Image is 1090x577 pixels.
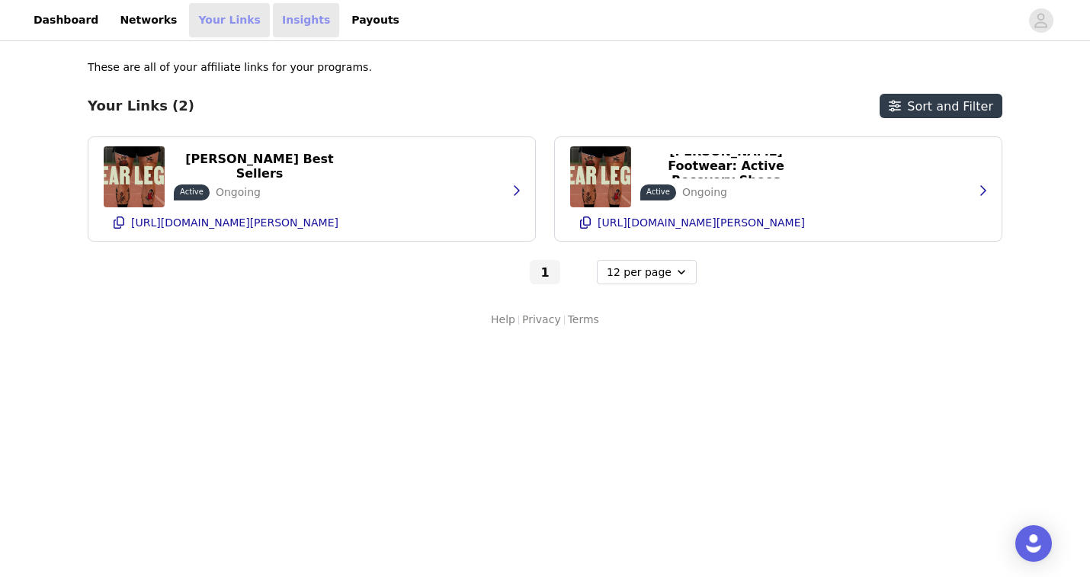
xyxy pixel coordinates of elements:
[174,154,345,178] button: [PERSON_NAME] Best Sellers
[646,186,670,197] p: Active
[563,260,594,284] button: Go to next page
[1015,525,1052,562] div: Open Intercom Messenger
[570,210,986,235] button: [URL][DOMAIN_NAME][PERSON_NAME]
[88,98,194,114] h3: Your Links (2)
[189,3,270,37] a: Your Links
[104,210,520,235] button: [URL][DOMAIN_NAME][PERSON_NAME]
[273,3,339,37] a: Insights
[111,3,186,37] a: Networks
[880,94,1002,118] button: Sort and Filter
[131,216,338,229] p: [URL][DOMAIN_NAME][PERSON_NAME]
[342,3,409,37] a: Payouts
[104,146,165,207] img: Best Sellers
[491,312,515,328] a: Help
[530,260,560,284] button: Go To Page 1
[183,152,336,181] p: [PERSON_NAME] Best Sellers
[568,312,599,328] a: Terms
[1034,8,1048,33] div: avatar
[682,184,727,200] p: Ongoing
[24,3,107,37] a: Dashboard
[570,146,631,207] img: KANE Footwear: Active Recovery Shoes
[640,154,812,178] button: [PERSON_NAME] Footwear: Active Recovery Shoes
[180,186,204,197] p: Active
[496,260,527,284] button: Go to previous page
[522,312,561,328] a: Privacy
[88,59,372,75] p: These are all of your affiliate links for your programs.
[649,144,803,188] p: [PERSON_NAME] Footwear: Active Recovery Shoes
[598,216,805,229] p: [URL][DOMAIN_NAME][PERSON_NAME]
[216,184,261,200] p: Ongoing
